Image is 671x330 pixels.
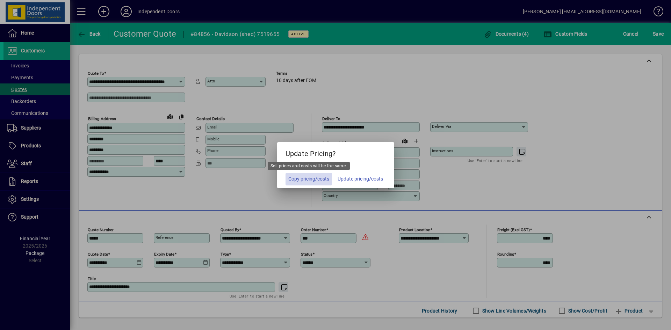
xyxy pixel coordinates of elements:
[286,173,332,185] button: Copy pricing/costs
[338,175,383,183] span: Update pricing/costs
[268,162,350,170] div: Sell prices and costs will be the same.
[277,142,394,162] h5: Update Pricing?
[288,175,329,183] span: Copy pricing/costs
[335,173,386,185] button: Update pricing/costs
